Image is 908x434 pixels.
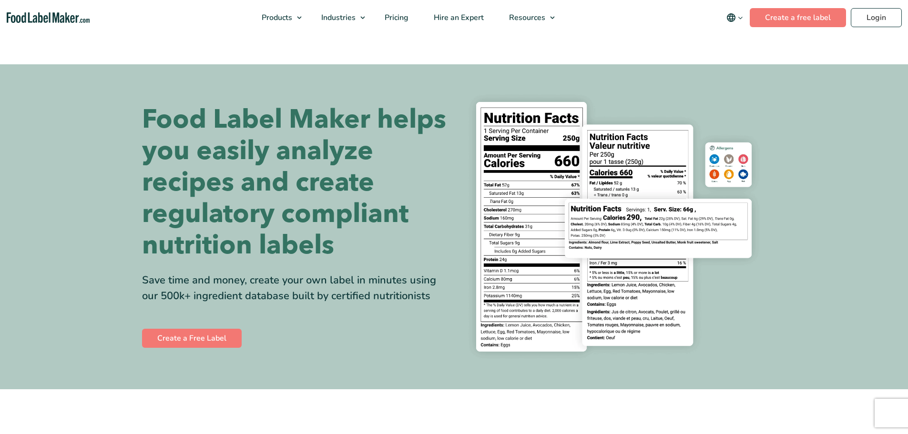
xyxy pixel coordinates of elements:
[431,12,485,23] span: Hire an Expert
[318,12,357,23] span: Industries
[382,12,409,23] span: Pricing
[142,329,242,348] a: Create a Free Label
[750,8,846,27] a: Create a free label
[142,104,447,261] h1: Food Label Maker helps you easily analyze recipes and create regulatory compliant nutrition labels
[851,8,902,27] a: Login
[142,273,447,304] div: Save time and money, create your own label in minutes using our 500k+ ingredient database built b...
[506,12,546,23] span: Resources
[259,12,293,23] span: Products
